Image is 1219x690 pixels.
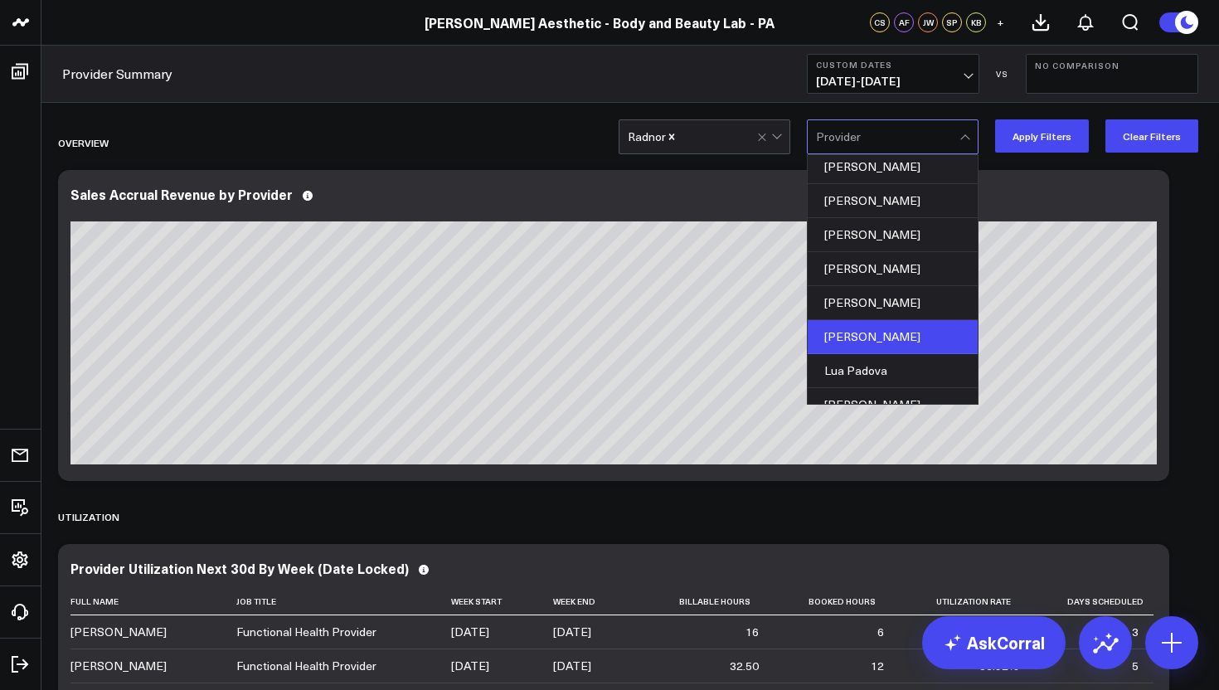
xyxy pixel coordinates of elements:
[808,150,978,184] div: [PERSON_NAME]
[58,124,109,162] div: Overview
[451,658,489,674] div: [DATE]
[808,184,978,218] div: [PERSON_NAME]
[70,561,409,576] div: Provider Utilization Next 30d By Week (Date Locked)
[451,588,553,615] th: Week Start
[451,624,489,640] div: [DATE]
[899,588,1034,615] th: Utilization Rate
[808,388,978,422] div: [PERSON_NAME]
[877,624,884,640] div: 6
[942,12,962,32] div: SP
[808,354,978,388] div: Lua Padova
[990,12,1010,32] button: +
[918,12,938,32] div: JW
[666,130,677,143] div: Remove Radnor
[997,17,1004,28] span: +
[1035,61,1189,70] b: No Comparison
[58,498,119,536] div: UTILIZATION
[816,60,970,70] b: Custom Dates
[553,588,643,615] th: Week End
[745,624,759,640] div: 16
[236,588,451,615] th: Job Title
[628,130,666,143] div: Radnor
[808,252,978,286] div: [PERSON_NAME]
[1026,54,1198,94] button: No Comparison
[966,12,986,32] div: KB
[894,12,914,32] div: AF
[643,588,775,615] th: Billable Hours
[1034,588,1153,615] th: Days Scheduled
[553,658,591,674] div: [DATE]
[236,658,376,674] div: Functional Health Provider
[808,286,978,320] div: [PERSON_NAME]
[808,320,978,354] div: [PERSON_NAME]
[425,13,775,32] a: [PERSON_NAME] Aesthetic - Body and Beauty Lab - PA
[922,616,1066,669] a: AskCorral
[995,119,1089,153] button: Apply Filters
[62,65,172,83] a: Provider Summary
[70,624,167,640] div: [PERSON_NAME]
[988,69,1017,79] div: VS
[870,12,890,32] div: CS
[70,658,167,674] div: [PERSON_NAME]
[70,187,293,202] div: Sales Accrual Revenue by Provider
[70,588,236,615] th: Full Name
[807,54,979,94] button: Custom Dates[DATE]-[DATE]
[236,624,376,640] div: Functional Health Provider
[871,658,884,674] div: 12
[816,75,970,88] span: [DATE] - [DATE]
[553,624,591,640] div: [DATE]
[808,218,978,252] div: [PERSON_NAME]
[774,588,899,615] th: Booked Hours
[1105,119,1198,153] button: Clear Filters
[730,658,759,674] div: 32.50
